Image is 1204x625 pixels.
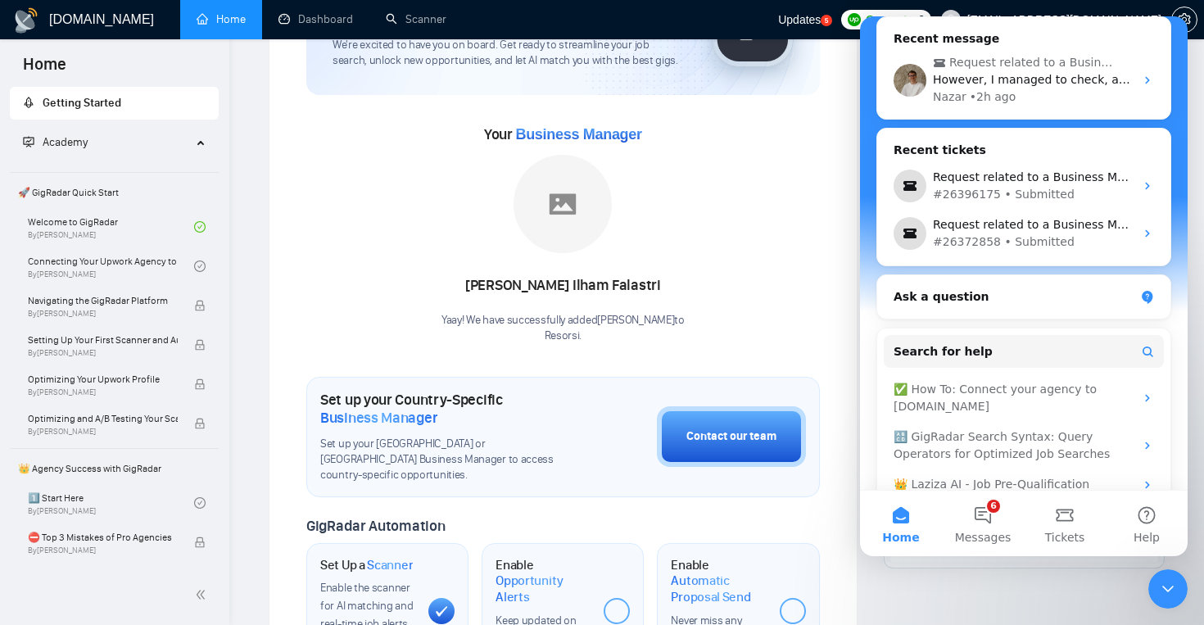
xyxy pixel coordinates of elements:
span: Setting Up Your First Scanner and Auto-Bidder [28,332,178,348]
span: check-circle [194,221,206,233]
div: 🔠 GigRadar Search Syntax: Query Operators for Optimized Job Searches [34,412,274,446]
h1: Enable [496,557,591,605]
span: user [945,14,957,25]
span: check-circle [194,260,206,272]
div: Request related to a Business Manager [73,152,274,170]
div: #26396175 • Submitted [73,170,274,187]
div: 🔠 GigRadar Search Syntax: Query Operators for Optimized Job Searches [24,405,304,453]
span: lock [194,339,206,351]
div: ✅ How To: Connect your agency to [DOMAIN_NAME] [24,358,304,405]
span: However, I managed to check, and the invite was successfully accepted, so you can safely start bi... [73,57,739,70]
div: #26372858 • Submitted [73,217,274,234]
a: searchScanner [386,12,446,26]
span: Academy [43,135,88,149]
span: lock [194,537,206,548]
a: setting [1171,13,1197,26]
span: Your [484,125,642,143]
div: Yaay! We have successfully added [PERSON_NAME] to [441,313,685,344]
span: ⛔ Top 3 Mistakes of Pro Agencies [28,529,178,546]
span: Home [10,52,79,87]
span: We're excited to have you on board. Get ready to streamline your job search, unlock new opportuni... [333,38,686,69]
span: double-left [195,587,211,603]
a: 5 [821,15,832,26]
p: Resorsi . [441,328,685,344]
div: 👑 Laziza AI - Job Pre-Qualification [34,460,274,477]
div: [PERSON_NAME] Ilham Falastri [441,272,685,300]
a: Welcome to GigRadarBy[PERSON_NAME] [28,209,194,245]
span: rocket [23,97,34,108]
span: GigRadar Automation [306,517,445,535]
div: 👑 Laziza AI - Job Pre-Qualification [24,453,304,483]
div: Recent tickets [34,125,294,146]
h1: Set up your Country-Specific [320,391,575,427]
div: Nazar [73,72,106,89]
div: Contact our team [686,428,776,446]
span: check-circle [194,497,206,509]
span: Connects: [866,11,915,29]
div: Request related to a Business Manager [73,200,274,217]
span: Scanner [367,557,413,573]
span: lock [194,418,206,429]
span: Opportunity Alerts [496,573,591,605]
img: upwork-logo.png [848,13,861,26]
span: 🚀 GigRadar Quick Start [11,176,217,209]
button: Search for help [24,319,304,351]
button: Messages [82,474,164,540]
span: By [PERSON_NAME] [28,348,178,358]
button: setting [1171,7,1197,33]
span: Optimizing Your Upwork Profile [28,371,178,387]
span: Academy [23,135,88,149]
span: fund-projection-screen [23,136,34,147]
span: setting [1172,13,1197,26]
span: Getting Started [43,96,121,110]
span: 0 [918,11,925,29]
span: Search for help [34,327,133,344]
a: Connecting Your Upwork Agency to GigRadarBy[PERSON_NAME] [28,248,194,284]
span: Home [22,515,59,527]
button: Contact our team [657,406,806,467]
img: logo [13,7,39,34]
span: Set up your [GEOGRAPHIC_DATA] or [GEOGRAPHIC_DATA] Business Manager to access country-specific op... [320,437,575,483]
div: Request related to a Business Manager#26396175 • Submitted [17,146,310,193]
h1: Enable [671,557,766,605]
a: dashboardDashboard [278,12,353,26]
span: lock [194,300,206,311]
span: Optimizing and A/B Testing Your Scanner for Better Results [28,410,178,427]
h1: Set Up a [320,557,413,573]
iframe: Intercom live chat [1148,569,1188,609]
div: Ask a question [34,272,274,289]
button: Help [246,474,328,540]
span: By [PERSON_NAME] [28,387,178,397]
span: Business Manager [515,126,641,143]
span: Business Manager [320,409,437,427]
button: Tickets [164,474,246,540]
span: By [PERSON_NAME] [28,546,178,555]
span: By [PERSON_NAME] [28,427,178,437]
span: Updates [778,13,821,26]
img: placeholder.png [514,155,612,253]
span: Automatic Proposal Send [671,573,766,605]
text: 5 [825,17,829,25]
div: ✅ How To: Connect your agency to [DOMAIN_NAME] [34,365,274,399]
span: By [PERSON_NAME] [28,309,178,319]
span: Navigating the GigRadar Platform [28,292,178,309]
span: Tickets [185,515,225,527]
a: 1️⃣ Start HereBy[PERSON_NAME] [28,485,194,521]
span: Messages [95,515,152,527]
span: Help [274,515,300,527]
li: Getting Started [10,87,219,120]
a: homeHome [197,12,246,26]
div: • 2h ago [110,72,156,89]
span: lock [194,378,206,390]
div: Ask a question [16,258,311,303]
span: 👑 Agency Success with GigRadar [11,452,217,485]
iframe: Intercom live chat [860,16,1188,556]
div: Request related to a Business Manager#26372858 • Submitted [17,193,310,241]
